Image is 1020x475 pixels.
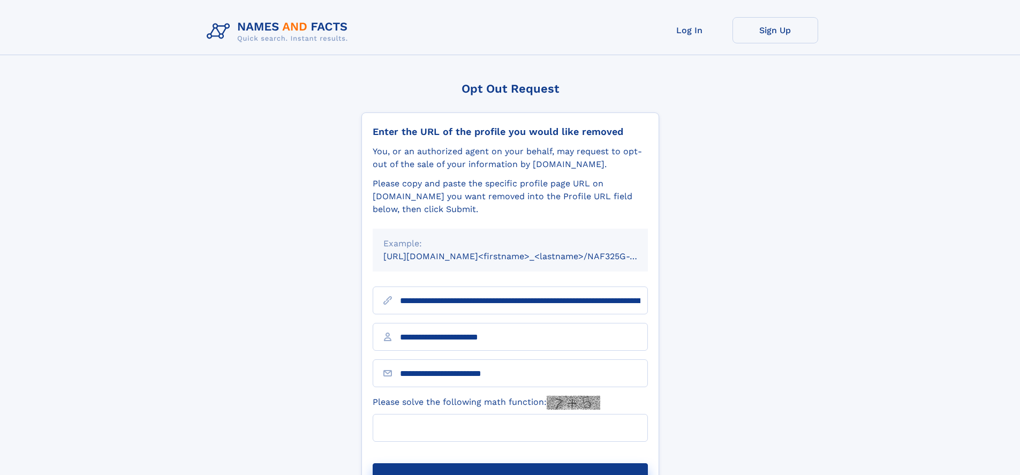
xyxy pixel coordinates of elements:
div: You, or an authorized agent on your behalf, may request to opt-out of the sale of your informatio... [373,145,648,171]
a: Log In [647,17,732,43]
a: Sign Up [732,17,818,43]
div: Opt Out Request [361,82,659,95]
img: Logo Names and Facts [202,17,357,46]
div: Please copy and paste the specific profile page URL on [DOMAIN_NAME] you want removed into the Pr... [373,177,648,216]
div: Example: [383,237,637,250]
div: Enter the URL of the profile you would like removed [373,126,648,138]
small: [URL][DOMAIN_NAME]<firstname>_<lastname>/NAF325G-xxxxxxxx [383,251,668,261]
label: Please solve the following math function: [373,396,600,410]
